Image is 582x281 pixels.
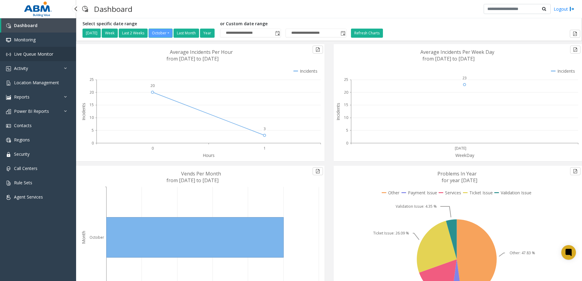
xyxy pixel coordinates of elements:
[6,81,11,85] img: 'icon'
[167,177,219,184] text: from [DATE] to [DATE]
[6,166,11,171] img: 'icon'
[14,194,43,200] span: Agent Services
[6,38,11,43] img: 'icon'
[570,46,580,54] button: Export to pdf
[14,180,32,186] span: Rule Sets
[570,6,574,12] img: logout
[264,126,266,131] text: 3
[396,204,437,209] text: Validation Issue: 4.35 %
[442,177,477,184] text: for year [DATE]
[14,151,30,157] span: Security
[174,29,199,38] button: Last Month
[6,195,11,200] img: 'icon'
[6,123,11,128] img: 'icon'
[373,231,409,236] text: Ticket Issue: 26.09 %
[344,90,348,95] text: 20
[264,146,266,151] text: 1
[351,29,383,38] button: Refresh Charts
[82,21,216,26] h5: Select specific date range
[14,108,49,114] span: Power BI Reports
[14,65,28,71] span: Activity
[14,51,53,57] span: Live Queue Monitor
[89,77,94,82] text: 25
[6,138,11,143] img: 'icon'
[82,29,101,38] button: [DATE]
[82,2,88,16] img: pageIcon
[6,23,11,28] img: 'icon'
[339,29,346,37] span: Toggle popup
[14,137,30,143] span: Regions
[14,123,32,128] span: Contacts
[152,146,154,151] text: 0
[167,55,219,62] text: from [DATE] to [DATE]
[344,102,348,107] text: 15
[346,140,348,146] text: 0
[455,146,466,151] text: [DATE]
[102,29,118,38] button: Week
[6,109,11,114] img: 'icon'
[313,167,323,175] button: Export to pdf
[6,152,11,157] img: 'icon'
[14,37,36,43] span: Monitoring
[200,29,215,38] button: Year
[344,77,348,82] text: 25
[420,49,494,55] text: Average Incidents Per Week Day
[89,235,104,240] text: October
[344,115,348,120] text: 10
[570,30,580,38] button: Export to pdf
[437,170,477,177] text: Problems In Year
[89,90,94,95] text: 20
[1,18,76,33] a: Dashboard
[6,95,11,100] img: 'icon'
[92,128,94,133] text: 5
[220,21,346,26] h5: or Custom date range
[14,165,37,171] span: Call Centers
[89,102,94,107] text: 15
[150,83,155,88] text: 20
[455,152,475,158] text: WeekDay
[274,29,281,37] span: Toggle popup
[313,46,323,54] button: Export to pdf
[92,140,94,146] text: 0
[91,2,135,16] h3: Dashboard
[6,66,11,71] img: 'icon'
[570,167,580,175] button: Export to pdf
[181,170,221,177] text: Vends Per Month
[462,75,467,81] text: 23
[81,231,86,244] text: Month
[6,52,11,57] img: 'icon'
[422,55,475,62] text: from [DATE] to [DATE]
[203,152,215,158] text: Hours
[510,250,535,255] text: Other: 47.83 %
[170,49,233,55] text: Average Incidents Per Hour
[6,181,11,186] img: 'icon'
[14,80,59,85] span: Location Management
[335,103,341,120] text: Incidents
[149,29,173,38] button: October
[346,128,348,133] text: 5
[14,23,37,28] span: Dashboard
[554,6,574,12] a: Logout
[89,115,94,120] text: 10
[14,94,30,100] span: Reports
[81,103,86,120] text: Incidents
[119,29,148,38] button: Last 2 Weeks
